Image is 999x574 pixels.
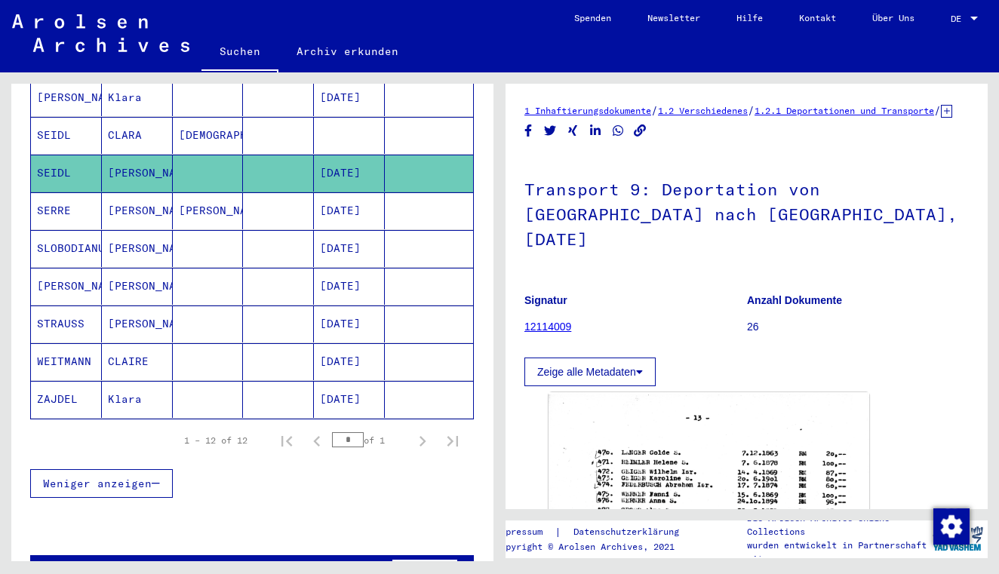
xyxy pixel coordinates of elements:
a: 1 Inhaftierungsdokumente [524,105,651,116]
mat-cell: CLAIRE [102,343,173,380]
mat-cell: [DATE] [314,192,385,229]
div: | [495,524,697,540]
b: Anzahl Dokumente [747,294,842,306]
img: Arolsen_neg.svg [12,14,189,52]
img: yv_logo.png [930,520,986,557]
button: First page [272,425,302,456]
mat-cell: [PERSON_NAME] [31,79,102,116]
mat-cell: [DATE] [314,381,385,418]
mat-cell: [PERSON_NAME] [102,230,173,267]
button: Previous page [302,425,332,456]
button: Copy link [632,121,648,140]
mat-cell: [DATE] [314,79,385,116]
b: Signatur [524,294,567,306]
button: Zeige alle Metadaten [524,358,656,386]
mat-cell: STRAUSS [31,305,102,342]
a: 1.2.1 Deportationen und Transporte [755,105,934,116]
span: Weniger anzeigen [43,477,152,490]
mat-cell: WEITMANN [31,343,102,380]
mat-cell: SEIDL [31,155,102,192]
mat-cell: [DEMOGRAPHIC_DATA] [173,117,244,154]
p: wurden entwickelt in Partnerschaft mit [747,539,927,566]
button: Next page [407,425,438,456]
button: Share on LinkedIn [588,121,604,140]
mat-cell: Klara [102,381,173,418]
div: 1 – 12 of 12 [184,434,247,447]
button: Share on Facebook [521,121,536,140]
span: / [934,103,941,117]
div: of 1 [332,433,407,447]
mat-cell: [DATE] [314,343,385,380]
mat-cell: CLARA [102,117,173,154]
button: Share on WhatsApp [610,121,626,140]
img: Zustimmung ändern [933,508,970,545]
mat-cell: SEIDL [31,117,102,154]
mat-cell: [DATE] [314,155,385,192]
a: Suchen [201,33,278,72]
button: Share on Twitter [543,121,558,140]
a: 12114009 [524,321,571,333]
button: Last page [438,425,468,456]
mat-cell: SERRE [31,192,102,229]
a: Datenschutzerklärung [561,524,697,540]
span: / [748,103,755,117]
p: Copyright © Arolsen Archives, 2021 [495,540,697,554]
mat-cell: [DATE] [314,305,385,342]
button: Weniger anzeigen [30,469,173,498]
mat-cell: ZAJDEL [31,381,102,418]
h1: Transport 9: Deportation von [GEOGRAPHIC_DATA] nach [GEOGRAPHIC_DATA], [DATE] [524,155,969,271]
p: 26 [747,319,969,335]
mat-cell: [PERSON_NAME] [102,305,173,342]
a: Impressum [495,524,555,540]
mat-cell: [DATE] [314,230,385,267]
a: 1.2 Verschiedenes [658,105,748,116]
mat-cell: [PERSON_NAME] [102,155,173,192]
mat-cell: [PERSON_NAME] [173,192,244,229]
mat-cell: [PERSON_NAME] [102,268,173,305]
mat-cell: [DATE] [314,268,385,305]
p: Die Arolsen Archives Online-Collections [747,511,927,539]
mat-cell: [PERSON_NAME] [31,268,102,305]
a: Archiv erkunden [278,33,417,69]
mat-cell: Klara [102,79,173,116]
span: / [651,103,658,117]
mat-cell: [PERSON_NAME] [102,192,173,229]
button: Share on Xing [565,121,581,140]
mat-cell: SLOBODIANUK [31,230,102,267]
span: DE [951,14,967,24]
